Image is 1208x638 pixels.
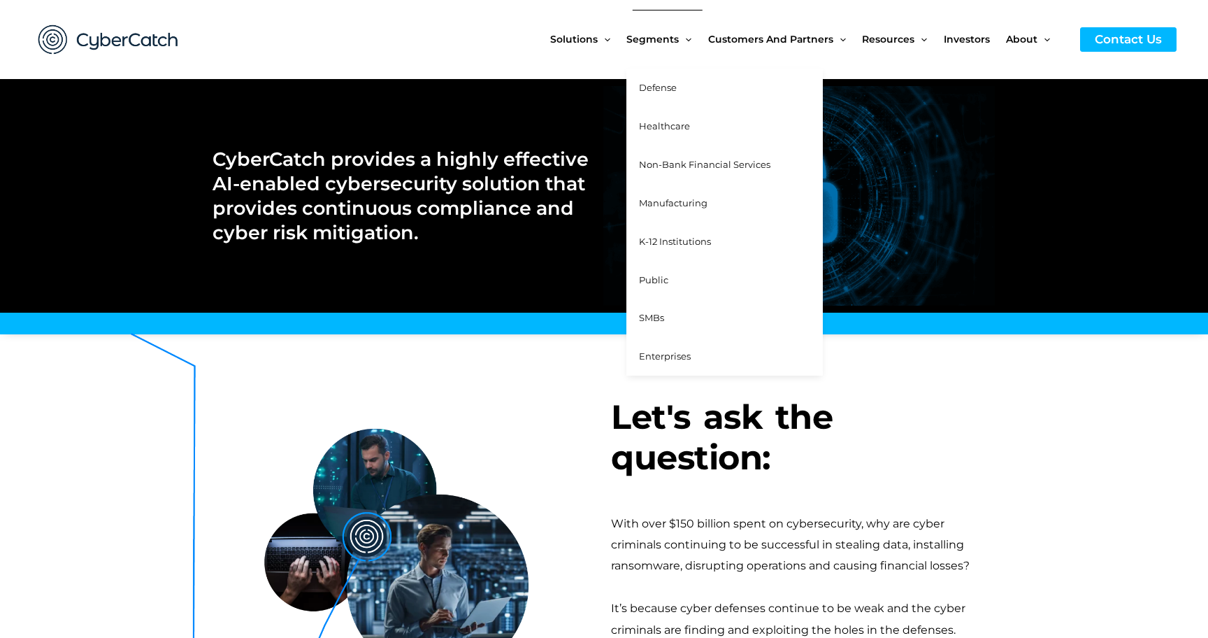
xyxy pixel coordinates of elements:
[626,107,823,146] a: Healthcare
[626,337,823,376] a: Enterprises
[944,10,990,69] span: Investors
[24,10,192,69] img: CyberCatch
[639,236,711,247] span: K-12 Institutions
[944,10,1006,69] a: Investors
[639,159,770,170] span: Non-Bank Financial Services
[626,299,823,337] a: SMBs
[833,10,846,69] span: Menu Toggle
[679,10,691,69] span: Menu Toggle
[550,10,598,69] span: Solutions
[626,146,823,184] a: Non-Bank Financial Services
[639,312,664,323] span: SMBs
[639,274,668,285] span: Public
[708,10,833,69] span: Customers and Partners
[626,184,823,222] a: Manufacturing
[626,10,679,69] span: Segments
[1080,27,1177,52] a: Contact Us
[550,10,1066,69] nav: Site Navigation: New Main Menu
[639,197,707,208] span: Manufacturing
[639,82,677,93] span: Defense
[639,120,690,132] span: Healthcare
[626,69,823,107] a: Defense
[611,513,995,577] div: With over $150 billion spent on cybersecurity, why are cyber criminals continuing to be successfu...
[626,222,823,261] a: K-12 Institutions
[598,10,610,69] span: Menu Toggle
[862,10,914,69] span: Resources
[611,397,995,478] h3: Let's ask the question:
[1037,10,1050,69] span: Menu Toggle
[1006,10,1037,69] span: About
[639,350,691,362] span: Enterprises
[213,147,589,245] h2: CyberCatch provides a highly effective AI-enabled cybersecurity solution that provides continuous...
[914,10,927,69] span: Menu Toggle
[626,261,823,299] a: Public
